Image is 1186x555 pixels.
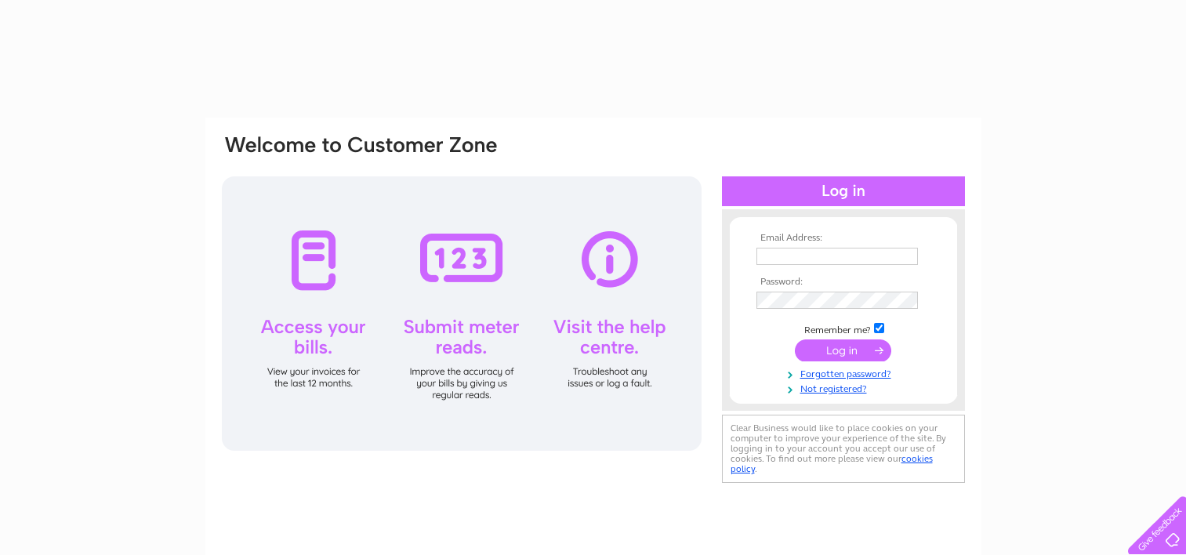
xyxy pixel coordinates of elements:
[753,233,934,244] th: Email Address:
[731,453,933,474] a: cookies policy
[756,365,934,380] a: Forgotten password?
[753,321,934,336] td: Remember me?
[722,415,965,483] div: Clear Business would like to place cookies on your computer to improve your experience of the sit...
[756,380,934,395] a: Not registered?
[753,277,934,288] th: Password:
[795,339,891,361] input: Submit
